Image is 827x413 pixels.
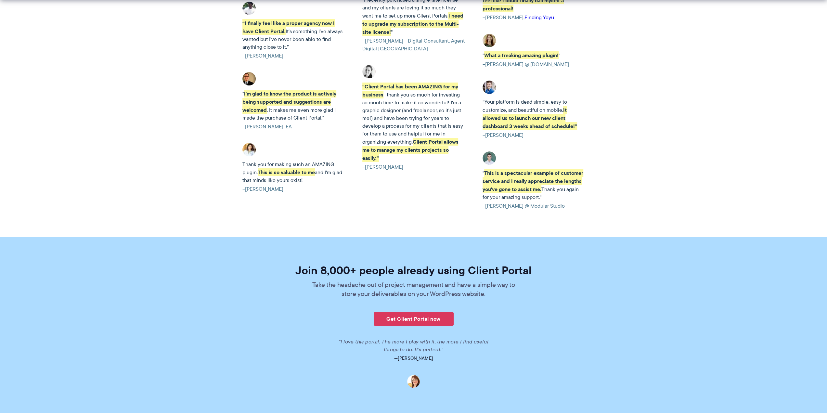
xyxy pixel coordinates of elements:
[308,280,519,298] p: Take the headache out of project management and have a simple way to store your deliverables on y...
[483,60,585,68] cite: –[PERSON_NAME] @ [DOMAIN_NAME]
[242,185,344,193] cite: –[PERSON_NAME]
[231,265,596,276] h2: Join 8,000+ people already using Client Portal
[483,14,585,21] cite: –[PERSON_NAME],
[483,169,583,193] strong: This is a spectacular example of customer service and I really appreciate the lengths you've gone...
[242,90,336,114] strong: I'm glad to know the product is actively being supported and suggestions are welcomed
[242,52,344,60] cite: –[PERSON_NAME]
[483,169,585,201] p: " Thank you again for your amazing support."
[483,202,585,210] cite: –[PERSON_NAME] @ Modular Studio
[242,19,344,51] p: It’s something I’ve always wanted but I’ve never been able to find anything close to it.”
[362,37,464,53] cite: –[PERSON_NAME] - Digital Consultant, Agent Digital [GEOGRAPHIC_DATA]
[242,143,256,156] img: Crysti Couture's testimonial for Client Portal
[483,51,585,59] p: " "
[362,83,464,162] p: - thank you so much for investing so much time to make it so wonderful! I'm a graphic designer (a...
[483,131,585,139] cite: –[PERSON_NAME]
[484,51,559,59] strong: What a freaking amazing plugin!
[374,312,454,326] a: Get Client Portal now
[362,83,458,98] strong: “Client Portal has been AMAZING for my business
[242,19,335,35] strong: “I finally feel like a proper agency now I have Client Portal.
[483,106,577,130] strong: It allowed us to launch our new client dashboard 3 weeks ahead of schedule!”
[362,138,458,162] strong: Client Portal allows me to manage my clients projects so easily.”
[362,163,464,171] cite: –[PERSON_NAME]
[242,161,344,184] p: Thank you for making such an AMAZING plugin. and I'm glad that minds like yours exist!
[231,354,596,363] p: —[PERSON_NAME]
[483,98,585,130] p: “Your platform is dead simple, easy to customize, and beautiful on mobile.
[242,90,344,122] p: " . It makes me even more glad I made the purchase of Client Portal."
[258,168,315,176] strong: This is so valuable to me
[242,123,344,131] cite: –[PERSON_NAME], EA
[524,14,554,21] a: Finding Yoyu
[362,12,463,36] strong: I need to upgrade my subscription to the Multi-site license!
[331,338,497,354] p: “I love this portal. The more I play with it, the more I find useful things to do. It’s perfect.”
